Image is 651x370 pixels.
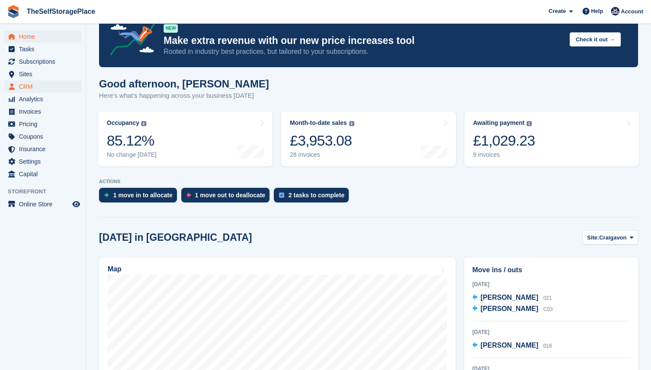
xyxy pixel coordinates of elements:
[472,280,630,288] div: [DATE]
[543,306,553,312] span: C03
[164,34,563,47] p: Make extra revenue with our new price increases tool
[19,31,71,43] span: Home
[19,68,71,80] span: Sites
[19,43,71,55] span: Tasks
[19,155,71,168] span: Settings
[290,132,354,149] div: £3,953.08
[4,131,81,143] a: menu
[19,56,71,68] span: Subscriptions
[7,5,20,18] img: stora-icon-8386f47178a22dfd0bd8f6a31ec36ba5ce8667c1dd55bd0f319d3a0aa187defe.svg
[4,155,81,168] a: menu
[4,31,81,43] a: menu
[8,187,86,196] span: Storefront
[4,93,81,105] a: menu
[472,304,553,315] a: [PERSON_NAME] C03
[164,24,178,33] div: NEW
[71,199,81,209] a: Preview store
[186,193,191,198] img: move_outs_to_deallocate_icon-f764333ba52eb49d3ac5e1228854f67142a1ed5810a6f6cc68b1a99e826820c5.svg
[104,193,109,198] img: move_ins_to_allocate_icon-fdf77a2bb77ea45bf5b3d319d69a93e2d87916cf1d5bf7949dd705db3b84f3ca.svg
[549,7,566,16] span: Create
[583,230,639,245] button: Site: Craigavon
[113,192,173,199] div: 1 move in to allocate
[19,168,71,180] span: Capital
[107,151,157,159] div: No change [DATE]
[587,233,599,242] span: Site:
[164,47,563,56] p: Rooted in industry best practices, but tailored to your subscriptions.
[349,121,354,126] img: icon-info-grey-7440780725fd019a000dd9b08b2336e03edf1995a4989e88bcd33f0948082b44.svg
[599,233,627,242] span: Craigavon
[611,7,620,16] img: Sam
[19,198,71,210] span: Online Store
[472,340,552,351] a: [PERSON_NAME] 018
[4,56,81,68] a: menu
[108,265,121,273] h2: Map
[279,193,284,198] img: task-75834270c22a3079a89374b754ae025e5fb1db73e45f91037f5363f120a921f8.svg
[480,294,538,301] span: [PERSON_NAME]
[4,168,81,180] a: menu
[480,305,538,312] span: [PERSON_NAME]
[4,43,81,55] a: menu
[19,93,71,105] span: Analytics
[4,106,81,118] a: menu
[4,68,81,80] a: menu
[141,121,146,126] img: icon-info-grey-7440780725fd019a000dd9b08b2336e03edf1995a4989e88bcd33f0948082b44.svg
[99,232,252,243] h2: [DATE] in [GEOGRAPHIC_DATA]
[4,198,81,210] a: menu
[99,78,269,90] h1: Good afternoon, [PERSON_NAME]
[195,192,265,199] div: 1 move out to deallocate
[19,118,71,130] span: Pricing
[473,119,525,127] div: Awaiting payment
[107,132,157,149] div: 85.12%
[543,295,552,301] span: 021
[543,343,552,349] span: 018
[290,119,347,127] div: Month-to-date sales
[472,292,552,304] a: [PERSON_NAME] 021
[480,342,538,349] span: [PERSON_NAME]
[19,143,71,155] span: Insurance
[19,106,71,118] span: Invoices
[107,119,139,127] div: Occupancy
[99,179,638,184] p: ACTIONS
[19,131,71,143] span: Coupons
[23,4,99,19] a: TheSelfStoragePlace
[103,9,163,59] img: price-adjustments-announcement-icon-8257ccfd72463d97f412b2fc003d46551f7dbcb40ab6d574587a9cd5c0d94...
[288,192,344,199] div: 2 tasks to complete
[274,188,353,207] a: 2 tasks to complete
[527,121,532,126] img: icon-info-grey-7440780725fd019a000dd9b08b2336e03edf1995a4989e88bcd33f0948082b44.svg
[591,7,603,16] span: Help
[472,265,630,275] h2: Move ins / outs
[465,112,639,166] a: Awaiting payment £1,029.23 9 invoices
[290,151,354,159] div: 28 invoices
[472,328,630,336] div: [DATE]
[4,81,81,93] a: menu
[99,188,181,207] a: 1 move in to allocate
[4,118,81,130] a: menu
[181,188,274,207] a: 1 move out to deallocate
[570,32,621,47] button: Check it out →
[281,112,456,166] a: Month-to-date sales £3,953.08 28 invoices
[4,143,81,155] a: menu
[19,81,71,93] span: CRM
[621,7,643,16] span: Account
[98,112,273,166] a: Occupancy 85.12% No change [DATE]
[473,132,535,149] div: £1,029.23
[99,91,269,101] p: Here's what's happening across your business [DATE]
[473,151,535,159] div: 9 invoices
